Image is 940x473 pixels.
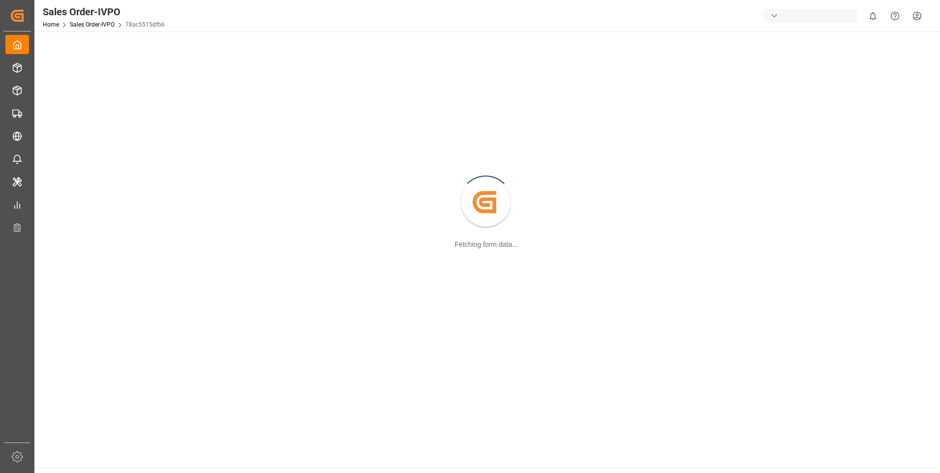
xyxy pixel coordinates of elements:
[43,21,59,28] a: Home
[455,239,518,250] div: Fetching form data...
[862,5,884,27] button: show 0 new notifications
[884,5,906,27] button: Help Center
[70,21,115,28] a: Sales Order-IVPO
[43,4,165,19] div: Sales Order-IVPO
